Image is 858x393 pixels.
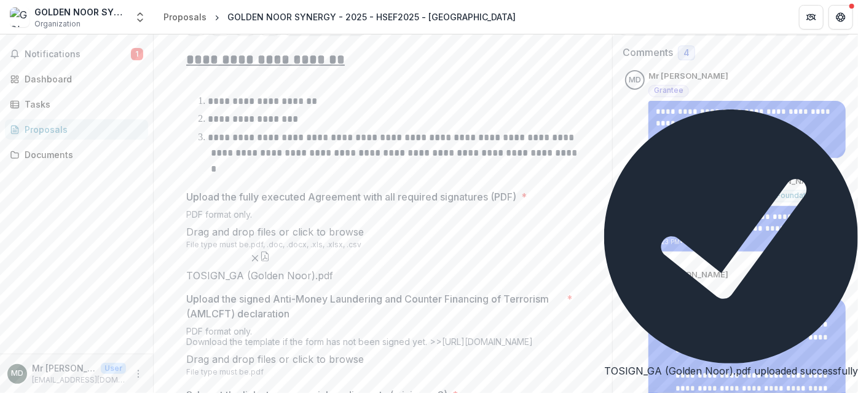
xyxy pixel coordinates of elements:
[25,123,138,136] div: Proposals
[25,49,131,60] span: Notifications
[132,5,149,30] button: Open entity switcher
[131,367,146,381] button: More
[186,189,516,204] p: Upload the fully executed Agreement with all required signatures (PDF)
[186,367,580,378] p: File type must be .pdf
[186,352,364,367] p: Drag and drop files or
[186,270,333,282] span: TOSIGN_GA (Golden Noor).pdf
[629,76,641,84] div: Mr Dastan
[632,237,815,247] p: [DATE] 3:23 PM • [DATE]
[25,148,138,161] div: Documents
[648,70,728,82] p: Mr [PERSON_NAME]
[654,86,683,95] span: Grantee
[293,226,364,238] span: click to browse
[186,209,580,224] div: PDF format only.
[623,47,673,58] h2: Comments
[186,326,580,352] div: PDF format only. Download the template if the form has not been signed yet. >>
[34,6,127,18] div: GOLDEN NOOR SYNERGY
[25,98,138,111] div: Tasks
[250,250,260,265] button: Remove File
[755,175,822,188] p: [PERSON_NAME]
[159,8,521,26] nav: breadcrumb
[25,73,138,85] div: Dashboard
[629,274,641,282] div: Mr Dastan
[32,362,96,375] p: Mr [PERSON_NAME]
[186,239,580,250] p: File type must be .pdf, .doc, .docx, .xls, .xlsx, .csv
[654,285,683,293] span: Grantee
[831,181,841,189] div: Josselyn Tan
[11,370,23,378] div: Mr Dastan
[828,5,853,30] button: Get Help
[131,48,143,60] span: 1
[293,353,364,365] span: click to browse
[34,18,81,30] span: Organization
[648,269,728,281] p: Mr [PERSON_NAME]
[5,69,148,89] a: Dashboard
[101,363,126,374] p: User
[5,44,148,64] button: Notifications1
[5,119,148,140] a: Proposals
[656,144,838,153] p: [DATE] 7:55 AM • [DATE]
[776,191,817,200] span: Foundation
[442,336,533,347] a: [URL][DOMAIN_NAME]
[733,191,763,200] span: External
[5,145,148,165] a: Documents
[683,48,690,58] span: 4
[5,94,148,114] a: Tasks
[799,5,824,30] button: Partners
[186,250,333,282] div: Remove FileTOSIGN_GA (Golden Noor).pdf
[10,7,30,27] img: GOLDEN NOOR SYNERGY
[186,292,562,321] p: Upload the signed Anti-Money Laundering and Counter Financing of Terrorism (AMLCFT) declaration
[159,8,211,26] a: Proposals
[186,224,364,239] p: Drag and drop files or
[163,10,207,23] div: Proposals
[227,10,516,23] div: GOLDEN NOOR SYNERGY - 2025 - HSEF2025 - [GEOGRAPHIC_DATA]
[32,375,126,386] p: [EMAIL_ADDRESS][DOMAIN_NAME]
